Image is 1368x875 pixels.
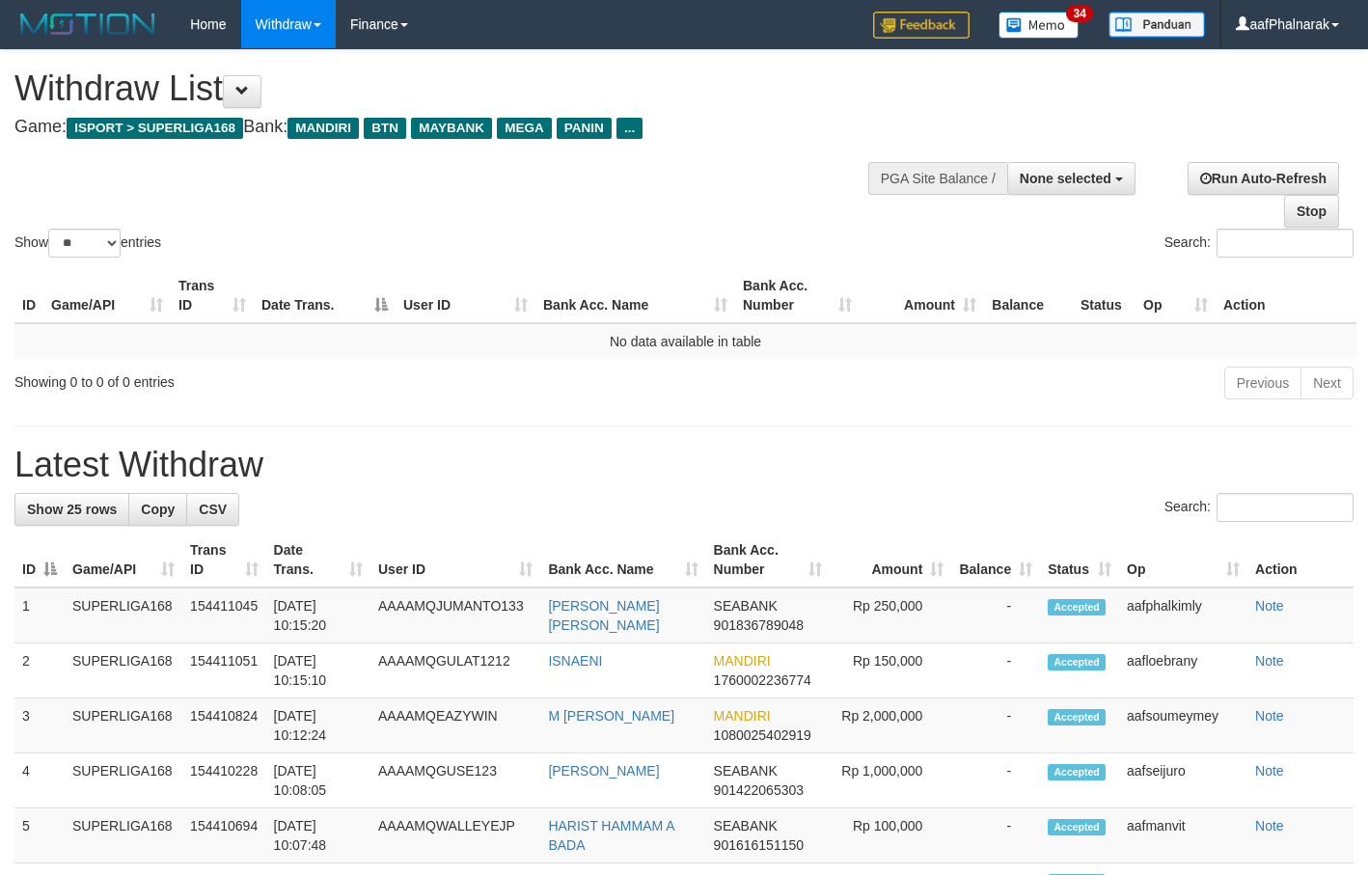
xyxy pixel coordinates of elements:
button: None selected [1007,162,1135,195]
td: - [951,808,1040,863]
a: Note [1255,653,1284,669]
td: 5 [14,808,65,863]
span: Copy 901616151150 to clipboard [714,837,804,853]
td: [DATE] 10:12:24 [266,698,370,753]
span: Accepted [1048,819,1106,835]
th: Trans ID: activate to sort column ascending [171,268,254,323]
th: Game/API: activate to sort column ascending [65,533,182,588]
span: MEGA [497,118,552,139]
td: Rp 100,000 [830,808,951,863]
td: - [951,753,1040,808]
th: Date Trans.: activate to sort column ascending [266,533,370,588]
th: Bank Acc. Name: activate to sort column ascending [535,268,735,323]
td: Rp 1,000,000 [830,753,951,808]
select: Showentries [48,229,121,258]
td: 1 [14,588,65,643]
td: aafphalkimly [1119,588,1247,643]
th: ID [14,268,43,323]
span: Accepted [1048,709,1106,725]
td: SUPERLIGA168 [65,698,182,753]
a: Copy [128,493,187,526]
td: aafseijuro [1119,753,1247,808]
img: panduan.png [1108,12,1205,38]
a: CSV [186,493,239,526]
th: Status: activate to sort column ascending [1040,533,1119,588]
td: aafloebrany [1119,643,1247,698]
th: Amount: activate to sort column ascending [860,268,984,323]
h1: Withdraw List [14,69,892,108]
th: Op: activate to sort column ascending [1135,268,1216,323]
span: Accepted [1048,599,1106,615]
span: MANDIRI [714,708,771,724]
label: Search: [1164,229,1354,258]
span: SEABANK [714,763,778,779]
span: Copy [141,502,175,517]
a: Note [1255,818,1284,834]
span: 34 [1066,5,1092,22]
td: aafsoumeymey [1119,698,1247,753]
td: aafmanvit [1119,808,1247,863]
td: [DATE] 10:15:10 [266,643,370,698]
a: Stop [1284,195,1339,228]
th: Bank Acc. Number: activate to sort column ascending [735,268,860,323]
div: Showing 0 to 0 of 0 entries [14,365,556,392]
th: User ID: activate to sort column ascending [396,268,535,323]
th: Action [1216,268,1356,323]
a: ISNAENI [548,653,602,669]
span: PANIN [557,118,612,139]
a: Run Auto-Refresh [1188,162,1339,195]
a: [PERSON_NAME] [548,763,659,779]
label: Show entries [14,229,161,258]
span: Show 25 rows [27,502,117,517]
td: AAAAMQEAZYWIN [370,698,540,753]
th: User ID: activate to sort column ascending [370,533,540,588]
th: Balance [984,268,1073,323]
a: HARIST HAMMAM A BADA [548,818,673,853]
td: Rp 250,000 [830,588,951,643]
td: 2 [14,643,65,698]
td: AAAAMQJUMANTO133 [370,588,540,643]
img: MOTION_logo.png [14,10,161,39]
a: M [PERSON_NAME] [548,708,674,724]
a: Note [1255,763,1284,779]
span: ISPORT > SUPERLIGA168 [67,118,243,139]
span: SEABANK [714,598,778,614]
td: 154410694 [182,808,266,863]
td: - [951,643,1040,698]
span: MAYBANK [411,118,492,139]
img: Button%20Memo.svg [999,12,1080,39]
th: Op: activate to sort column ascending [1119,533,1247,588]
th: Action [1247,533,1354,588]
td: 154410228 [182,753,266,808]
label: Search: [1164,493,1354,522]
td: [DATE] 10:15:20 [266,588,370,643]
td: [DATE] 10:08:05 [266,753,370,808]
a: Note [1255,708,1284,724]
span: CSV [199,502,227,517]
td: Rp 2,000,000 [830,698,951,753]
td: 154411045 [182,588,266,643]
th: ID: activate to sort column descending [14,533,65,588]
a: Note [1255,598,1284,614]
span: MANDIRI [714,653,771,669]
div: PGA Site Balance / [868,162,1007,195]
th: Status [1073,268,1135,323]
td: 4 [14,753,65,808]
span: Copy 1080025402919 to clipboard [714,727,811,743]
th: Game/API: activate to sort column ascending [43,268,171,323]
span: Copy 1760002236774 to clipboard [714,672,811,688]
h4: Game: Bank: [14,118,892,137]
span: Copy 901422065303 to clipboard [714,782,804,798]
th: Balance: activate to sort column ascending [951,533,1040,588]
h1: Latest Withdraw [14,446,1354,484]
td: SUPERLIGA168 [65,808,182,863]
a: Show 25 rows [14,493,129,526]
span: Copy 901836789048 to clipboard [714,617,804,633]
td: 154411051 [182,643,266,698]
td: 3 [14,698,65,753]
span: BTN [364,118,406,139]
span: MANDIRI [287,118,359,139]
a: Next [1300,367,1354,399]
td: 154410824 [182,698,266,753]
td: AAAAMQGULAT1212 [370,643,540,698]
